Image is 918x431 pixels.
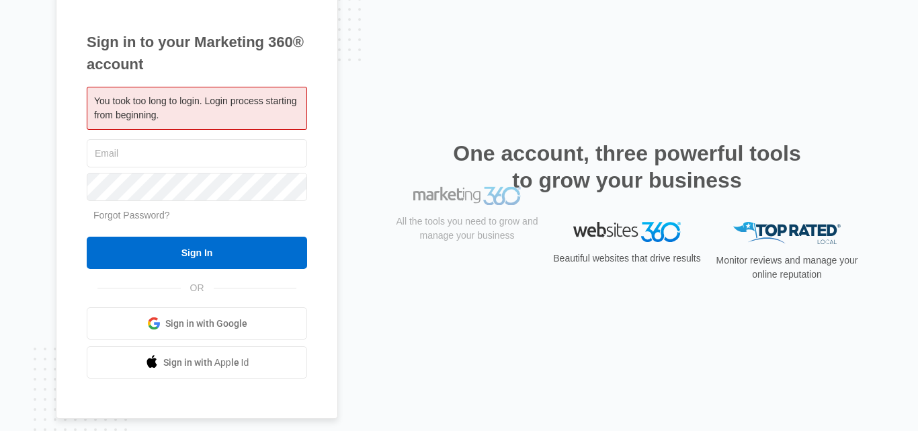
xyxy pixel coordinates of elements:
img: Top Rated Local [733,222,841,244]
span: OR [181,281,214,295]
a: Sign in with Google [87,307,307,340]
span: Sign in with Apple Id [163,356,249,370]
h1: Sign in to your Marketing 360® account [87,31,307,75]
p: Beautiful websites that drive results [552,251,702,266]
p: Monitor reviews and manage your online reputation [712,253,862,282]
a: Sign in with Apple Id [87,346,307,379]
input: Email [87,139,307,167]
p: All the tools you need to grow and manage your business [392,250,542,278]
h2: One account, three powerful tools to grow your business [449,140,805,194]
img: Marketing 360 [413,222,521,241]
span: You took too long to login. Login process starting from beginning. [94,95,296,120]
input: Sign In [87,237,307,269]
a: Forgot Password? [93,210,170,221]
span: Sign in with Google [165,317,247,331]
img: Websites 360 [573,222,681,241]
